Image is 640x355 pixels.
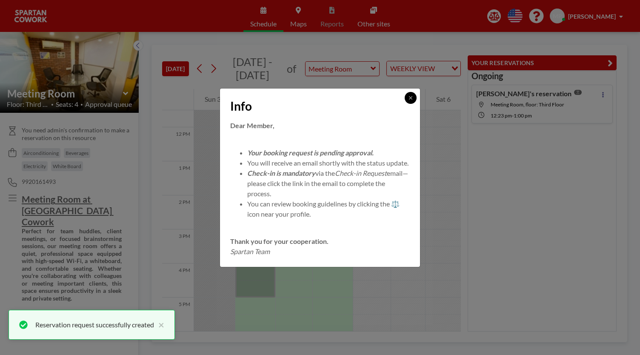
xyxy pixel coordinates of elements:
[230,237,329,245] strong: Thank you for your cooperation.
[247,199,410,219] li: You can review booking guidelines by clicking the ⚖️ icon near your profile.
[230,121,274,129] strong: Dear Member,
[230,99,252,114] span: Info
[247,149,374,157] em: Your booking request is pending approval.
[247,169,315,177] em: Check-in is mandatory
[35,320,154,330] div: Reservation request successfully created
[247,158,410,168] li: You will receive an email shortly with the status update.
[335,169,387,177] em: Check-in Request
[247,168,410,199] li: via the email—please click the link in the email to complete the process.
[230,247,270,255] em: Spartan Team
[154,320,164,330] button: close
